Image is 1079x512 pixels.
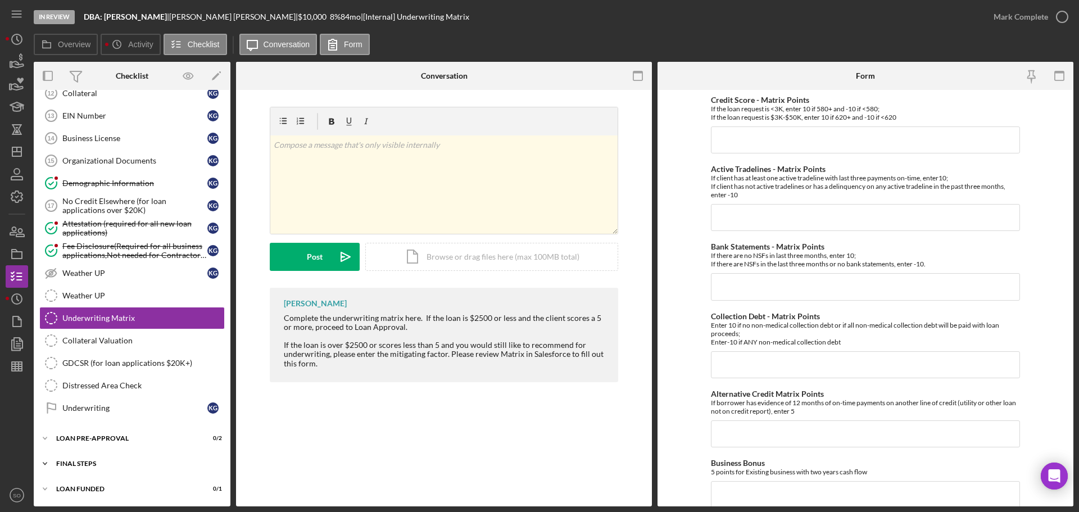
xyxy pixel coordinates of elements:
a: Weather UPKG [39,262,225,284]
div: If client has at least one active tradeline with last three payments on-time, enter10; If client ... [711,174,1020,199]
div: Enter 10 if no non-medical collection debt or if all non-medical collection debt will be paid wit... [711,321,1020,346]
div: Attestation (required for all new loan applications) [62,219,207,237]
div: Conversation [421,71,468,80]
label: Activity [128,40,153,49]
tspan: 12 [47,90,54,97]
a: Underwriting Matrix [39,307,225,329]
tspan: 13 [47,112,54,119]
a: UnderwritingKG [39,397,225,419]
label: Credit Score - Matrix Points [711,95,809,105]
div: K G [207,155,219,166]
div: Business License [62,134,207,143]
div: K G [207,178,219,189]
a: Attestation (required for all new loan applications)KG [39,217,225,239]
div: K G [207,223,219,234]
div: Collateral Valuation [62,336,224,345]
tspan: 14 [47,135,55,142]
button: Checklist [164,34,227,55]
div: FINAL STEPS [56,460,216,467]
button: Mark Complete [982,6,1073,28]
div: If the loan request is <3K, enter 10 if 580+ and -10 if <580; If the loan request is $3K-$50K, en... [711,105,1020,121]
a: Fee Disclosure(Required for all business applications,Not needed for Contractor loans)KG [39,239,225,262]
div: Organizational Documents [62,156,207,165]
a: 12CollateralKG [39,82,225,105]
div: If there are no NSFs in last three months, enter 10; If there are NSFs in the last three months o... [711,251,1020,268]
div: K G [207,200,219,211]
div: GDCSR (for loan applications $20K+) [62,359,224,368]
div: Distressed Area Check [62,381,224,390]
label: Form [344,40,362,49]
a: 13EIN NumberKG [39,105,225,127]
tspan: 15 [47,157,54,164]
label: Checklist [188,40,220,49]
div: K G [207,268,219,279]
div: Underwriting [62,404,207,413]
div: 0 / 1 [202,486,222,492]
text: SO [13,492,21,499]
div: Underwriting Matrix [62,314,224,323]
div: LOAN FUNDED [56,486,194,492]
div: Weather UP [62,269,207,278]
div: K G [207,402,219,414]
div: 5 points for Existing business with two years cash flow [711,468,1020,476]
div: [PERSON_NAME] [PERSON_NAME] | [169,12,298,21]
label: Business Bonus [711,458,765,468]
button: Overview [34,34,98,55]
button: Post [270,243,360,271]
div: Complete the underwriting matrix here. If the loan is $2500 or less and the client scores a 5 or ... [284,314,607,332]
div: If borrower has evidence of 12 months of on-time payments on another line of credit (utility or o... [711,398,1020,415]
button: Conversation [239,34,318,55]
div: Mark Complete [994,6,1048,28]
div: K G [207,88,219,99]
div: | [Internal] Underwriting Matrix [361,12,469,21]
div: Demographic Information [62,179,207,188]
label: Alternative Credit Matrix Points [711,389,824,398]
tspan: 17 [47,202,54,209]
div: K G [207,133,219,144]
div: Collateral [62,89,207,98]
div: [PERSON_NAME] [284,299,347,308]
label: Bank Statements - Matrix Points [711,242,824,251]
a: Distressed Area Check [39,374,225,397]
div: No Credit Elsewhere (for loan applications over $20K) [62,197,207,215]
button: Activity [101,34,160,55]
label: Overview [58,40,90,49]
div: Post [307,243,323,271]
a: Collateral Valuation [39,329,225,352]
div: If the loan is over $2500 or scores less than 5 and you would still like to recommend for underwr... [284,341,607,368]
div: EIN Number [62,111,207,120]
div: Checklist [116,71,148,80]
div: In Review [34,10,75,24]
div: 84 mo [341,12,361,21]
a: Demographic InformationKG [39,172,225,194]
a: GDCSR (for loan applications $20K+) [39,352,225,374]
div: Form [856,71,875,80]
div: Weather UP [62,291,224,300]
a: 17No Credit Elsewhere (for loan applications over $20K)KG [39,194,225,217]
div: K G [207,245,219,256]
div: K G [207,110,219,121]
div: 0 / 2 [202,435,222,442]
b: DBA: [PERSON_NAME] [84,12,167,21]
button: SO [6,484,28,506]
div: LOAN PRE-APPROVAL [56,435,194,442]
a: 15Organizational DocumentsKG [39,149,225,172]
div: Open Intercom Messenger [1041,463,1068,490]
span: $10,000 [298,12,327,21]
a: 14Business LicenseKG [39,127,225,149]
div: 8 % [330,12,341,21]
div: Fee Disclosure(Required for all business applications,Not needed for Contractor loans) [62,242,207,260]
label: Active Tradelines - Matrix Points [711,164,826,174]
label: Collection Debt - Matrix Points [711,311,820,321]
button: Form [320,34,370,55]
div: | [84,12,169,21]
a: Weather UP [39,284,225,307]
label: Conversation [264,40,310,49]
